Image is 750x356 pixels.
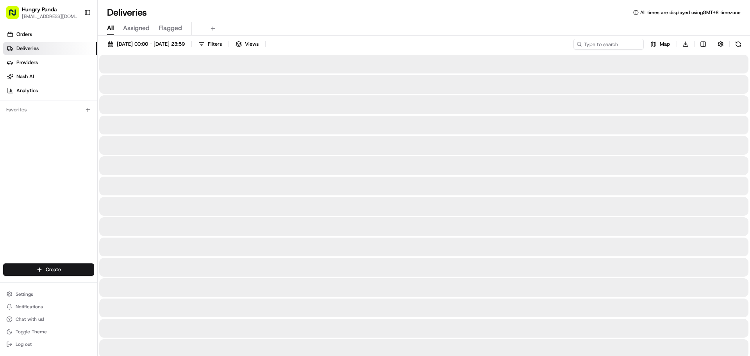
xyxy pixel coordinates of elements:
button: Hungry Panda[EMAIL_ADDRESS][DOMAIN_NAME] [3,3,81,22]
button: Chat with us! [3,314,94,325]
button: Log out [3,339,94,350]
span: Analytics [16,87,38,94]
span: Views [245,41,259,48]
span: Toggle Theme [16,329,47,335]
span: All [107,23,114,33]
a: Providers [3,56,97,69]
span: Map [660,41,670,48]
button: Create [3,263,94,276]
button: Refresh [733,39,744,50]
button: [DATE] 00:00 - [DATE] 23:59 [104,39,188,50]
button: Notifications [3,301,94,312]
span: Deliveries [16,45,39,52]
span: Orders [16,31,32,38]
span: Create [46,266,61,273]
a: Orders [3,28,97,41]
span: Notifications [16,304,43,310]
a: Nash AI [3,70,97,83]
a: Analytics [3,84,97,97]
span: Providers [16,59,38,66]
button: [EMAIL_ADDRESS][DOMAIN_NAME] [22,13,78,20]
button: Hungry Panda [22,5,57,13]
span: Chat with us! [16,316,44,322]
button: Filters [195,39,225,50]
div: Favorites [3,104,94,116]
span: Flagged [159,23,182,33]
input: Type to search [573,39,644,50]
span: [DATE] 00:00 - [DATE] 23:59 [117,41,185,48]
button: Map [647,39,673,50]
button: Settings [3,289,94,300]
span: Nash AI [16,73,34,80]
h1: Deliveries [107,6,147,19]
button: Views [232,39,262,50]
span: Filters [208,41,222,48]
span: Settings [16,291,33,297]
button: Toggle Theme [3,326,94,337]
span: Log out [16,341,32,347]
a: Deliveries [3,42,97,55]
span: All times are displayed using GMT+8 timezone [640,9,741,16]
span: Assigned [123,23,150,33]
